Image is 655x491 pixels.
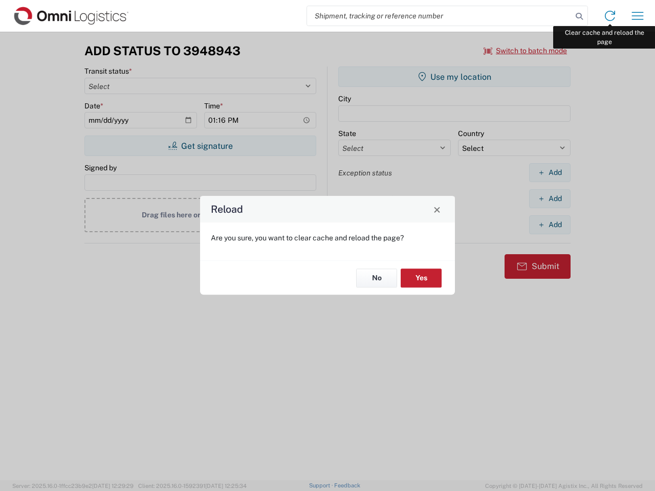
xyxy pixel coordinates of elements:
button: No [356,269,397,287]
p: Are you sure, you want to clear cache and reload the page? [211,233,444,242]
button: Yes [401,269,442,287]
h4: Reload [211,202,243,217]
input: Shipment, tracking or reference number [307,6,572,26]
button: Close [430,202,444,216]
